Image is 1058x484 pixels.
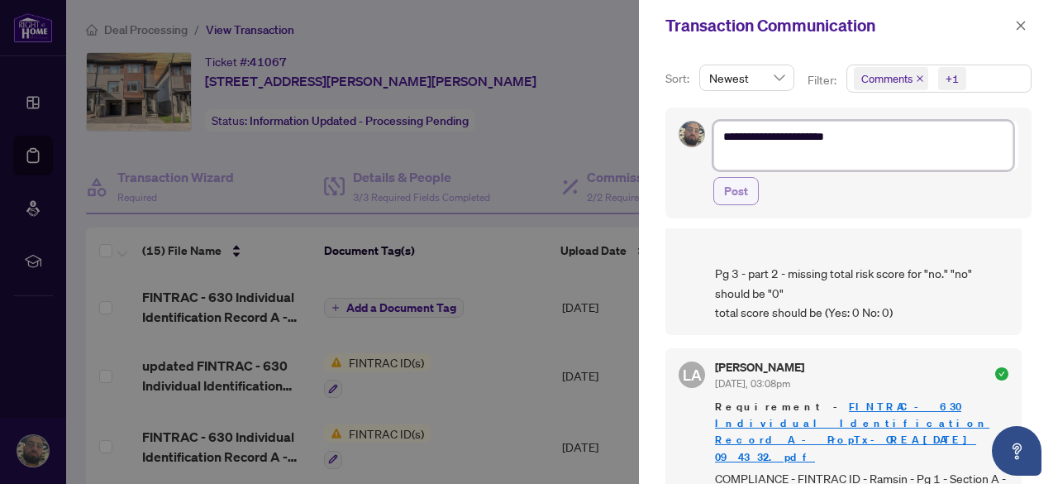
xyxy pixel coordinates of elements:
span: close [916,74,924,83]
img: Profile Icon [679,122,704,146]
span: [DATE], 03:08pm [715,377,790,390]
a: FINTRAC - 630 Individual Identification Record A - PropTx-OREA_[DATE] 09_43_32.pdf [715,400,989,463]
button: Open asap [992,426,1041,476]
span: Comments [861,70,913,87]
span: Requirement - [715,399,1008,465]
span: Newest [709,65,784,90]
button: Post [713,177,759,205]
div: Transaction Communication [665,13,1010,38]
span: Comments [854,67,928,90]
div: +1 [946,70,959,87]
span: check-circle [995,367,1008,381]
span: close [1015,20,1027,31]
span: Post [724,178,748,204]
span: LA [683,363,702,386]
span: COMPLIANCE - FINTRAC ID - Ramsin - Pg 1 - Section A - line 4 - nature of occupation - please spec... [715,148,1008,322]
p: Sort: [665,69,693,88]
h5: [PERSON_NAME] [715,362,804,373]
p: Filter: [808,71,839,89]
